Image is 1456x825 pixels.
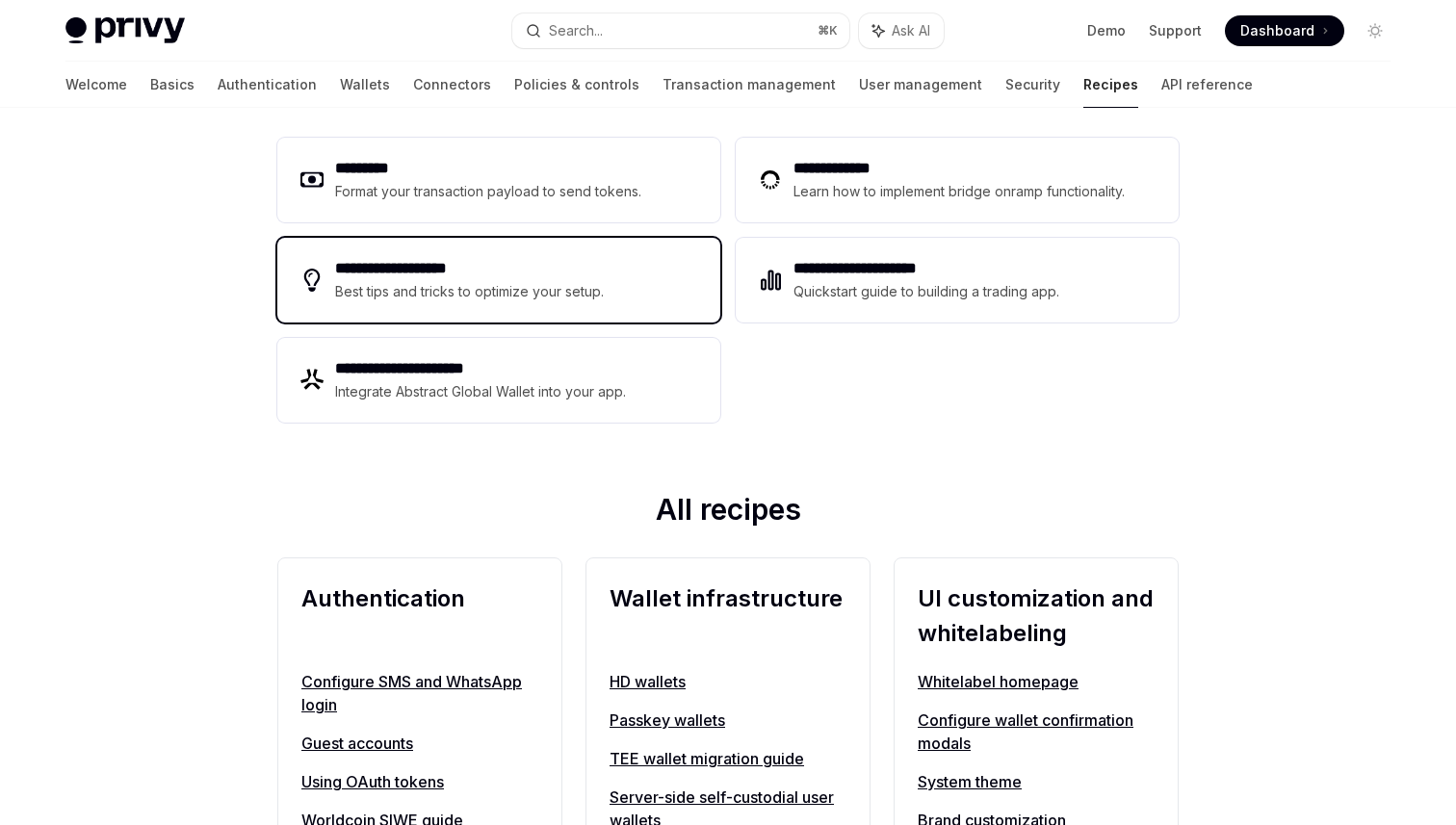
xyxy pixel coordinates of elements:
[301,732,538,755] a: Guest accounts
[736,138,1179,222] a: **** **** ***Learn how to implement bridge onramp functionality.
[335,380,628,403] div: Integrate Abstract Global Wallet into your app.
[1087,21,1126,40] a: Demo
[1240,21,1314,40] span: Dashboard
[301,670,538,716] a: Configure SMS and WhatsApp login
[1225,15,1344,46] a: Dashboard
[859,13,944,48] button: Ask AI
[1005,62,1060,108] a: Security
[413,62,491,108] a: Connectors
[340,62,390,108] a: Wallets
[301,770,538,793] a: Using OAuth tokens
[150,62,195,108] a: Basics
[549,19,603,42] div: Search...
[1149,21,1202,40] a: Support
[918,709,1155,755] a: Configure wallet confirmation modals
[610,709,846,732] a: Passkey wallets
[918,670,1155,693] a: Whitelabel homepage
[335,280,607,303] div: Best tips and tricks to optimize your setup.
[1161,62,1253,108] a: API reference
[335,180,642,203] div: Format your transaction payload to send tokens.
[610,747,846,770] a: TEE wallet migration guide
[892,21,930,40] span: Ask AI
[793,180,1131,203] div: Learn how to implement bridge onramp functionality.
[65,62,127,108] a: Welcome
[512,13,849,48] button: Search...⌘K
[218,62,317,108] a: Authentication
[610,670,846,693] a: HD wallets
[65,17,185,44] img: light logo
[663,62,836,108] a: Transaction management
[277,492,1179,534] h2: All recipes
[301,581,538,651] h2: Authentication
[918,770,1155,793] a: System theme
[859,62,982,108] a: User management
[1083,62,1138,108] a: Recipes
[918,581,1155,651] h2: UI customization and whitelabeling
[514,62,639,108] a: Policies & controls
[818,23,838,39] span: ⌘ K
[277,138,720,222] a: **** ****Format your transaction payload to send tokens.
[793,280,1060,303] div: Quickstart guide to building a trading app.
[1360,15,1391,46] button: Toggle dark mode
[610,581,846,651] h2: Wallet infrastructure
